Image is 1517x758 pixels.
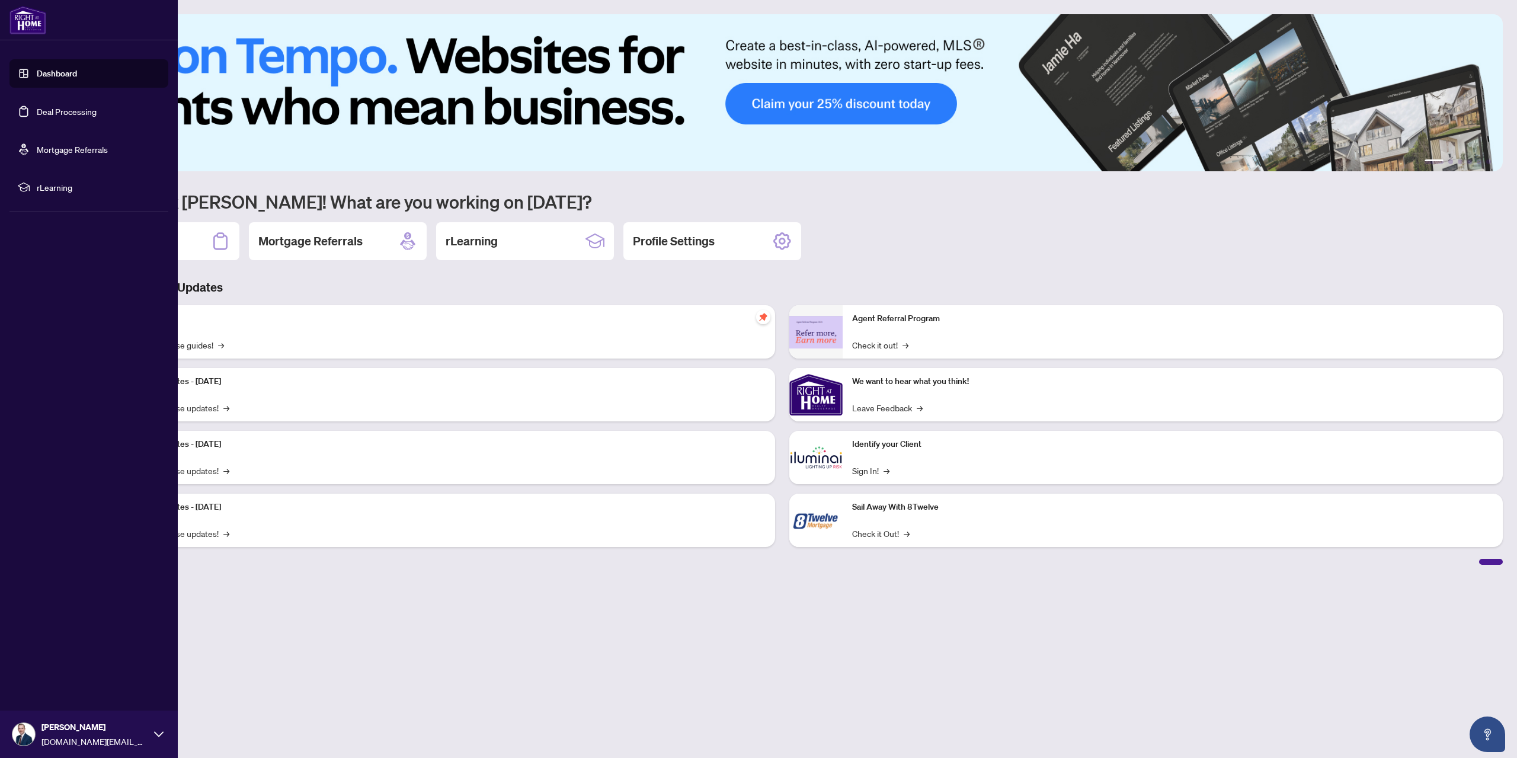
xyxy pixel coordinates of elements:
span: [PERSON_NAME] [41,721,148,734]
h1: Welcome back [PERSON_NAME]! What are you working on [DATE]? [62,190,1503,213]
span: [DOMAIN_NAME][EMAIL_ADDRESS][DOMAIN_NAME] [41,735,148,748]
p: Self-Help [124,312,766,325]
button: 5 [1477,159,1481,164]
img: We want to hear what you think! [789,368,843,421]
span: → [223,527,229,540]
span: → [917,401,923,414]
span: → [223,464,229,477]
h2: rLearning [446,233,498,250]
p: Identify your Client [852,438,1493,451]
h3: Brokerage & Industry Updates [62,279,1503,296]
a: Check it out!→ [852,338,908,351]
p: We want to hear what you think! [852,375,1493,388]
h2: Mortgage Referrals [258,233,363,250]
span: rLearning [37,181,160,194]
button: 3 [1458,159,1462,164]
p: Sail Away With 8Twelve [852,501,1493,514]
p: Agent Referral Program [852,312,1493,325]
img: Slide 0 [62,14,1503,171]
span: → [902,338,908,351]
a: Dashboard [37,68,77,79]
img: Agent Referral Program [789,316,843,348]
a: Mortgage Referrals [37,144,108,155]
p: Platform Updates - [DATE] [124,438,766,451]
button: 2 [1448,159,1453,164]
a: Sign In!→ [852,464,889,477]
img: Sail Away With 8Twelve [789,494,843,547]
button: 4 [1467,159,1472,164]
span: → [884,464,889,477]
span: → [223,401,229,414]
img: Profile Icon [12,723,35,746]
a: Check it Out!→ [852,527,910,540]
button: Open asap [1470,717,1505,752]
a: Deal Processing [37,106,97,117]
button: 1 [1425,159,1444,164]
p: Platform Updates - [DATE] [124,501,766,514]
span: → [904,527,910,540]
p: Platform Updates - [DATE] [124,375,766,388]
button: 6 [1486,159,1491,164]
span: pushpin [756,310,770,324]
img: Identify your Client [789,431,843,484]
span: → [218,338,224,351]
a: Leave Feedback→ [852,401,923,414]
h2: Profile Settings [633,233,715,250]
img: logo [9,6,46,34]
